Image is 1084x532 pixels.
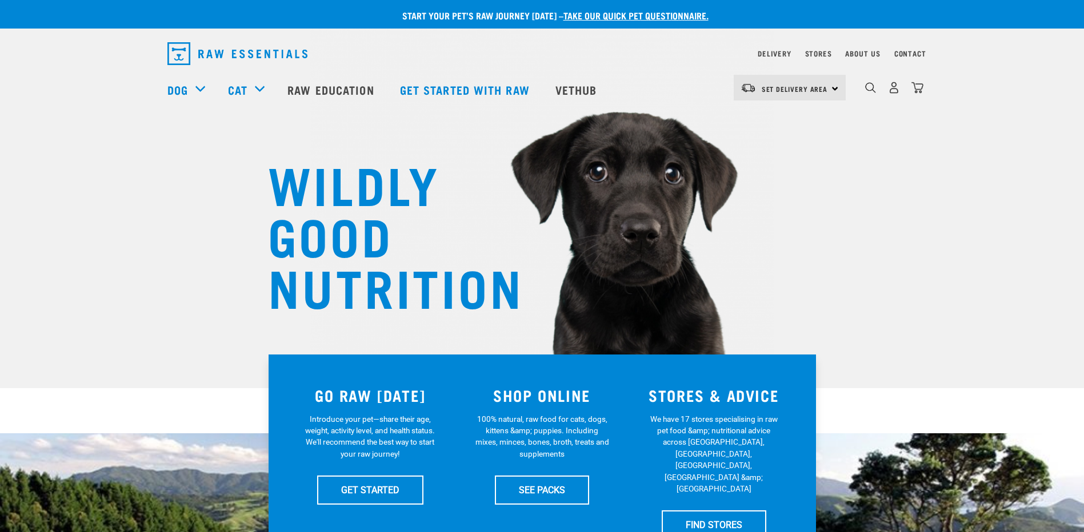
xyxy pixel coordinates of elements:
[463,386,621,404] h3: SHOP ONLINE
[276,67,388,112] a: Raw Education
[495,475,589,504] a: SEE PACKS
[635,386,793,404] h3: STORES & ADVICE
[865,82,876,93] img: home-icon-1@2x.png
[291,386,450,404] h3: GO RAW [DATE]
[894,51,926,55] a: Contact
[303,413,437,460] p: Introduce your pet—share their age, weight, activity level, and health status. We'll recommend th...
[647,413,781,495] p: We have 17 stores specialising in raw pet food &amp; nutritional advice across [GEOGRAPHIC_DATA],...
[741,83,756,93] img: van-moving.png
[758,51,791,55] a: Delivery
[228,81,247,98] a: Cat
[167,42,307,65] img: Raw Essentials Logo
[389,67,544,112] a: Get started with Raw
[563,13,709,18] a: take our quick pet questionnaire.
[845,51,880,55] a: About Us
[805,51,832,55] a: Stores
[544,67,611,112] a: Vethub
[317,475,423,504] a: GET STARTED
[158,38,926,70] nav: dropdown navigation
[167,81,188,98] a: Dog
[911,82,923,94] img: home-icon@2x.png
[888,82,900,94] img: user.png
[762,87,828,91] span: Set Delivery Area
[268,157,497,311] h1: WILDLY GOOD NUTRITION
[475,413,609,460] p: 100% natural, raw food for cats, dogs, kittens &amp; puppies. Including mixes, minces, bones, bro...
